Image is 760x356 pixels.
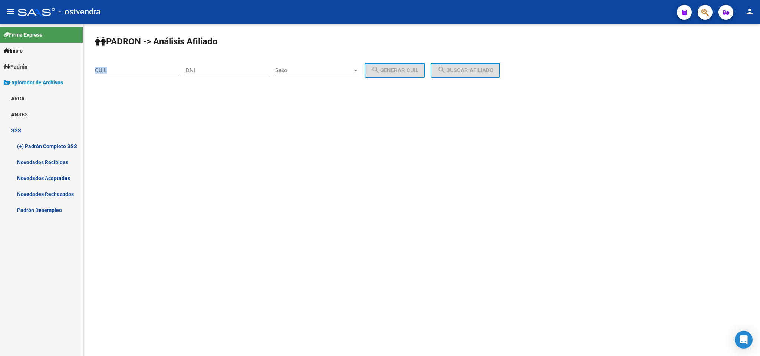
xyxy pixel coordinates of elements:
mat-icon: menu [6,7,15,16]
mat-icon: search [371,66,380,74]
span: Padrón [4,63,27,71]
button: Buscar afiliado [431,63,500,78]
span: Firma Express [4,31,42,39]
mat-icon: person [745,7,754,16]
strong: PADRON -> Análisis Afiliado [95,36,218,47]
span: Generar CUIL [371,67,418,74]
span: Explorador de Archivos [4,79,63,87]
mat-icon: search [437,66,446,74]
button: Generar CUIL [365,63,425,78]
span: Buscar afiliado [437,67,493,74]
span: Inicio [4,47,23,55]
div: | [184,67,431,74]
span: Sexo [275,67,352,74]
span: - ostvendra [59,4,101,20]
div: Open Intercom Messenger [735,331,753,349]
